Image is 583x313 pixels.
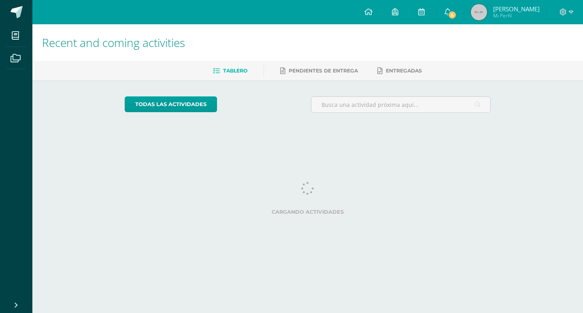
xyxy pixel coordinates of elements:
span: Tablero [223,68,247,74]
span: Recent and coming activities [42,35,185,50]
span: 5 [448,11,457,19]
span: Entregadas [386,68,422,74]
a: todas las Actividades [125,96,217,112]
img: 45x45 [471,4,487,20]
a: Entregadas [377,64,422,77]
span: Mi Perfil [493,12,540,19]
input: Busca una actividad próxima aquí... [311,97,491,113]
span: [PERSON_NAME] [493,5,540,13]
a: Pendientes de entrega [280,64,358,77]
label: Cargando actividades [125,209,491,215]
a: Tablero [213,64,247,77]
span: Pendientes de entrega [289,68,358,74]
